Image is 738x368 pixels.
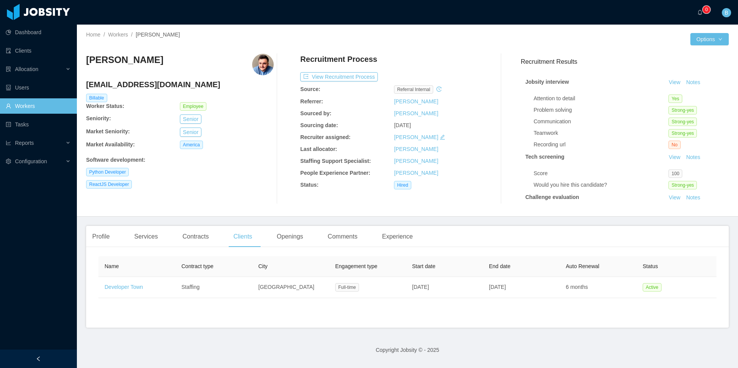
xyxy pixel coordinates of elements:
h4: Recruitment Process [300,54,377,65]
b: Source: [300,86,320,92]
span: Full-time [335,283,359,292]
a: icon: userWorkers [6,98,71,114]
div: Teamwork [534,129,668,137]
button: Senior [180,128,201,137]
b: Last allocator: [300,146,337,152]
div: Recording url [534,141,668,149]
a: [PERSON_NAME] [394,98,438,104]
b: Status: [300,182,318,188]
b: Recruiter assigned: [300,134,351,140]
span: Contract type [181,263,213,269]
a: icon: exportView Recruitment Process [300,74,378,80]
i: icon: history [436,86,442,92]
span: Staffing [181,284,199,290]
span: Strong-yes [668,129,697,138]
span: Employee [180,102,206,111]
span: Configuration [15,158,47,164]
div: Would you hire this candidate? [534,181,668,189]
a: View [666,79,683,85]
span: America [180,141,203,149]
button: Senior [180,114,201,124]
b: Market Availability: [86,141,135,148]
i: icon: edit [440,134,445,140]
div: Profile [86,226,116,247]
span: / [103,31,105,38]
span: Start date [412,263,435,269]
span: / [131,31,133,38]
span: [DATE] [412,284,429,290]
strong: Tech screening [525,154,565,160]
sup: 0 [703,6,710,13]
div: Problem solving [534,106,668,114]
a: [PERSON_NAME] [394,146,438,152]
a: Developer Town [105,284,143,290]
button: Notes [683,153,703,162]
b: Market Seniority: [86,128,130,134]
a: icon: pie-chartDashboard [6,25,71,40]
div: Attention to detail [534,94,668,103]
a: [PERSON_NAME] [394,158,438,164]
span: Active [643,283,662,292]
span: Reports [15,140,34,146]
span: [DATE] [394,122,411,128]
span: [PERSON_NAME] [136,31,180,38]
td: 6 months [560,277,637,298]
span: Name [105,263,119,269]
a: icon: profileTasks [6,117,71,132]
div: Experience [376,226,419,247]
strong: Challenge evaluation [525,194,579,200]
a: [PERSON_NAME] [394,110,438,116]
span: Yes [668,94,682,103]
span: Strong-yes [668,106,697,114]
b: Worker Status: [86,103,124,109]
div: Openings [271,226,309,247]
b: People Experience Partner: [300,170,370,176]
span: Engagement type [335,263,377,269]
span: B [725,8,728,17]
a: [PERSON_NAME] [394,134,438,140]
button: Notes [683,193,703,202]
button: Notes [683,78,703,87]
button: Optionsicon: down [690,33,729,45]
a: View [666,154,683,160]
b: Staffing Support Specialist: [300,158,371,164]
i: icon: line-chart [6,140,11,146]
b: Sourced by: [300,110,331,116]
td: [GEOGRAPHIC_DATA] [252,277,329,298]
span: Allocation [15,66,38,72]
span: 100 [668,169,682,178]
span: No [668,141,680,149]
span: ReactJS Developer [86,180,132,189]
button: icon: exportView Recruitment Process [300,72,378,81]
span: Billable [86,94,107,102]
span: Status [643,263,658,269]
b: Referrer: [300,98,323,104]
div: Score [534,169,668,177]
div: Clients [227,226,258,247]
a: Workers [108,31,128,38]
footer: Copyright Jobsity © - 2025 [77,337,738,363]
h3: [PERSON_NAME] [86,54,163,66]
b: Sourcing date: [300,122,338,128]
span: Strong-yes [668,181,697,189]
i: icon: bell [697,10,703,15]
span: [DATE] [489,284,506,290]
a: Home [86,31,100,38]
h3: Recruitment Results [521,57,729,66]
a: View [666,194,683,201]
div: Services [128,226,164,247]
span: Strong-yes [668,118,697,126]
span: Auto Renewal [566,263,599,269]
div: Contracts [176,226,215,247]
div: Communication [534,118,668,126]
i: icon: solution [6,66,11,72]
span: Python Developer [86,168,129,176]
a: icon: auditClients [6,43,71,58]
span: Hired [394,181,411,189]
h4: [EMAIL_ADDRESS][DOMAIN_NAME] [86,79,274,90]
span: End date [489,263,510,269]
img: 99d67068-fbae-4f32-9351-564f513b047d_66745ff476034-400w.png [252,54,274,75]
a: [PERSON_NAME] [394,170,438,176]
span: Referral internal [394,85,433,94]
b: Seniority: [86,115,111,121]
